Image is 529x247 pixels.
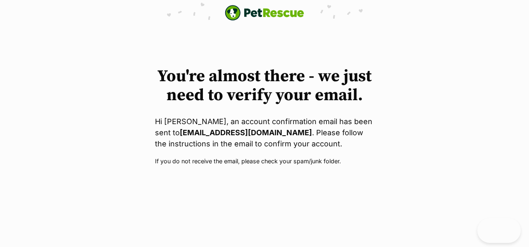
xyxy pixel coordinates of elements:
[225,5,304,21] img: logo-e224e6f780fb5917bec1dbf3a21bbac754714ae5b6737aabdf751b685950b380.svg
[155,67,374,105] h1: You're almost there - we just need to verify your email.
[155,157,374,165] p: If you do not receive the email, please check your spam/junk folder.
[225,5,304,21] a: PetRescue
[180,128,312,137] strong: [EMAIL_ADDRESS][DOMAIN_NAME]
[477,218,521,243] iframe: Help Scout Beacon - Open
[155,116,374,149] p: Hi [PERSON_NAME], an account confirmation email has been sent to . Please follow the instructions...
